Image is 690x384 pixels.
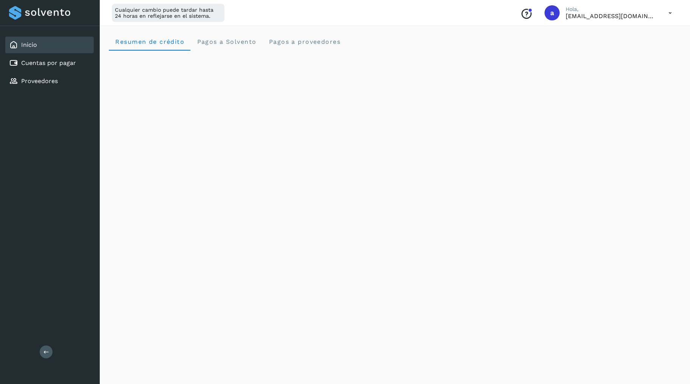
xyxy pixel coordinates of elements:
[5,73,94,89] div: Proveedores
[566,12,656,20] p: administracion@logistify.com.mx
[268,38,340,45] span: Pagos a proveedores
[5,37,94,53] div: Inicio
[21,59,76,66] a: Cuentas por pagar
[566,6,656,12] p: Hola,
[21,41,37,48] a: Inicio
[5,55,94,71] div: Cuentas por pagar
[196,38,256,45] span: Pagos a Solvento
[112,4,224,22] div: Cualquier cambio puede tardar hasta 24 horas en reflejarse en el sistema.
[21,77,58,85] a: Proveedores
[115,38,184,45] span: Resumen de crédito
